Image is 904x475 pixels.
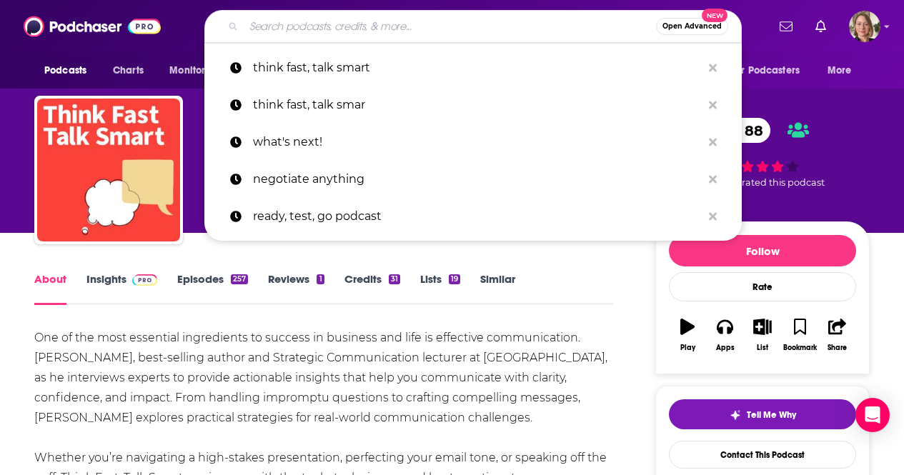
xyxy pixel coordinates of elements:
[44,61,86,81] span: Podcasts
[104,57,152,84] a: Charts
[744,309,781,361] button: List
[177,272,248,305] a: Episodes257
[24,13,161,40] img: Podchaser - Follow, Share and Rate Podcasts
[231,274,248,284] div: 257
[253,124,702,161] p: what's next!
[730,409,741,421] img: tell me why sparkle
[855,398,890,432] div: Open Intercom Messenger
[742,177,825,188] span: rated this podcast
[253,198,702,235] p: ready, test, go podcast
[317,274,324,284] div: 1
[132,274,157,286] img: Podchaser Pro
[480,272,515,305] a: Similar
[253,86,702,124] p: think fast, talk smar
[849,11,880,42] img: User Profile
[253,49,702,86] p: think fast, talk smart
[420,272,460,305] a: Lists19
[716,344,735,352] div: Apps
[244,15,656,38] input: Search podcasts, credits, & more...
[34,57,105,84] button: open menu
[204,198,742,235] a: ready, test, go podcast
[669,235,856,266] button: Follow
[849,11,880,42] button: Show profile menu
[169,61,220,81] span: Monitoring
[86,272,157,305] a: InsightsPodchaser Pro
[716,118,770,143] a: 88
[781,309,818,361] button: Bookmark
[656,18,728,35] button: Open AdvancedNew
[669,441,856,469] a: Contact This Podcast
[722,57,820,84] button: open menu
[747,409,796,421] span: Tell Me Why
[774,14,798,39] a: Show notifications dropdown
[819,309,856,361] button: Share
[706,309,743,361] button: Apps
[810,14,832,39] a: Show notifications dropdown
[849,11,880,42] span: Logged in as AriFortierPr
[731,61,800,81] span: For Podcasters
[669,399,856,429] button: tell me why sparkleTell Me Why
[828,344,847,352] div: Share
[655,101,870,204] div: 88 1 personrated this podcast
[680,344,695,352] div: Play
[389,274,400,284] div: 31
[204,161,742,198] a: negotiate anything
[818,57,870,84] button: open menu
[344,272,400,305] a: Credits31
[730,118,770,143] span: 88
[662,23,722,30] span: Open Advanced
[253,161,702,198] p: negotiate anything
[34,272,66,305] a: About
[669,272,856,301] div: Rate
[449,274,460,284] div: 19
[204,49,742,86] a: think fast, talk smart
[669,309,706,361] button: Play
[268,272,324,305] a: Reviews1
[113,61,144,81] span: Charts
[783,344,817,352] div: Bookmark
[204,86,742,124] a: think fast, talk smar
[204,10,742,43] div: Search podcasts, credits, & more...
[702,9,727,22] span: New
[828,61,852,81] span: More
[757,344,768,352] div: List
[37,99,180,241] img: Think Fast Talk Smart: Communication Techniques
[159,57,239,84] button: open menu
[204,124,742,161] a: what's next!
